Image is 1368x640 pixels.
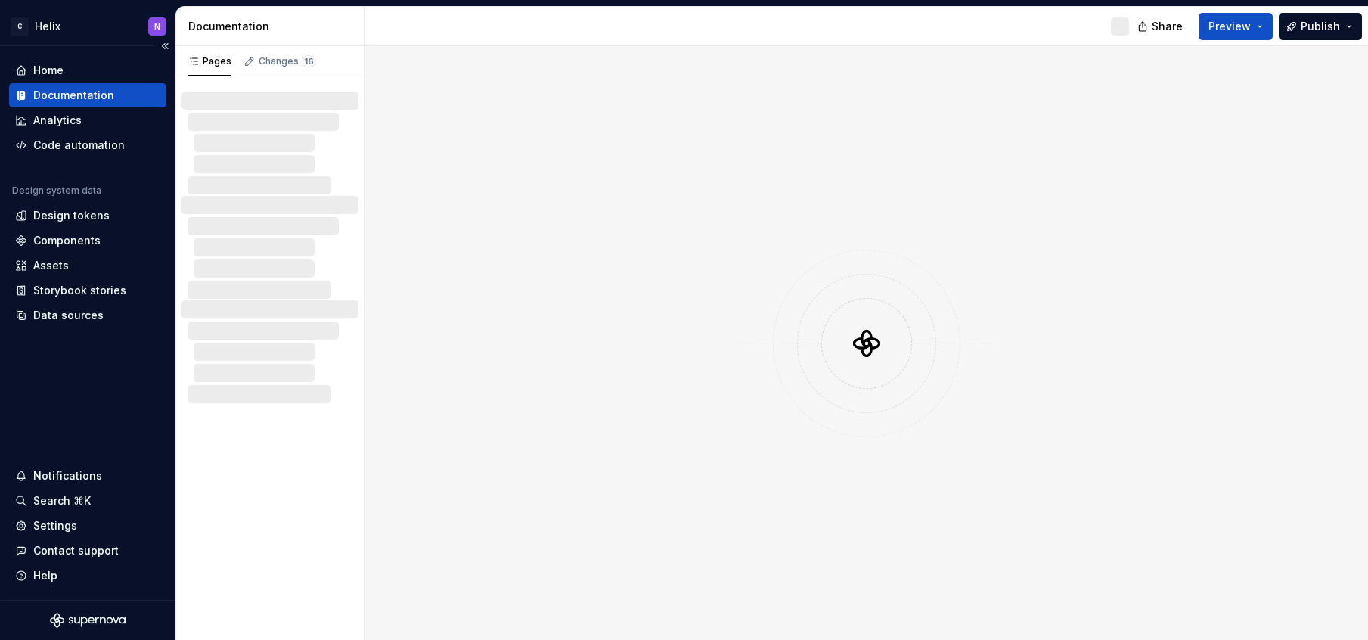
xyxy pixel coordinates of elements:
button: Notifications [9,464,166,488]
div: Code automation [33,138,125,153]
a: Assets [9,253,166,278]
a: Analytics [9,108,166,132]
a: Design tokens [9,203,166,228]
div: Design tokens [33,208,110,223]
a: Storybook stories [9,278,166,303]
div: Analytics [33,113,82,128]
div: Pages [188,55,231,67]
button: Preview [1199,13,1273,40]
div: Helix [35,19,60,34]
span: Share [1152,19,1183,34]
div: Assets [33,258,69,273]
span: Publish [1301,19,1340,34]
button: Search ⌘K [9,489,166,513]
button: Collapse sidebar [154,36,175,57]
div: Settings [33,518,77,533]
a: Data sources [9,303,166,328]
button: Contact support [9,539,166,563]
a: Documentation [9,83,166,107]
div: Documentation [33,88,114,103]
button: Help [9,564,166,588]
span: Preview [1208,19,1251,34]
div: N [154,20,160,33]
div: Components [33,233,101,248]
span: 16 [302,55,316,67]
svg: Supernova Logo [50,613,126,628]
button: Publish [1279,13,1362,40]
div: Help [33,568,57,583]
div: Storybook stories [33,283,126,298]
div: Design system data [12,185,101,197]
div: Changes [259,55,316,67]
div: Data sources [33,308,104,323]
a: Components [9,228,166,253]
div: Documentation [188,19,358,34]
div: Contact support [33,543,119,558]
button: Share [1130,13,1193,40]
div: Home [33,63,64,78]
button: CHelixN [3,10,172,42]
div: Search ⌘K [33,493,91,508]
a: Home [9,58,166,82]
div: C [11,17,29,36]
a: Settings [9,514,166,538]
a: Code automation [9,133,166,157]
div: Notifications [33,468,102,483]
